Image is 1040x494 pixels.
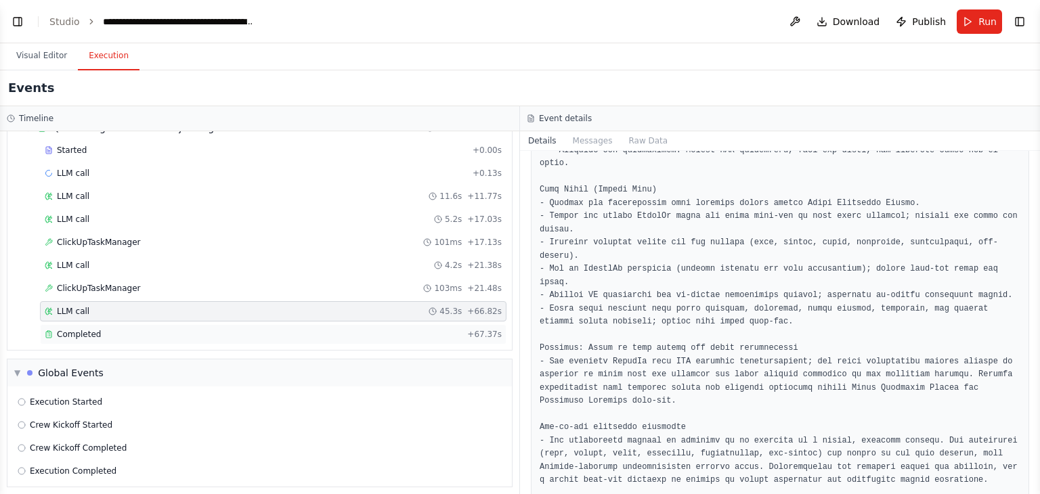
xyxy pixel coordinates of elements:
[434,283,462,294] span: 103ms
[57,329,101,340] span: Completed
[473,145,502,156] span: + 0.00s
[57,260,89,271] span: LLM call
[49,16,80,27] a: Studio
[912,15,946,28] span: Publish
[439,306,462,317] span: 45.3s
[467,306,502,317] span: + 66.82s
[565,131,621,150] button: Messages
[8,78,54,97] h2: Events
[467,260,502,271] span: + 21.38s
[38,366,104,380] div: Global Events
[467,214,502,225] span: + 17.03s
[445,260,462,271] span: 4.2s
[57,237,141,248] span: ClickUpTaskManager
[467,283,502,294] span: + 21.48s
[467,191,502,202] span: + 11.77s
[57,214,89,225] span: LLM call
[1010,12,1029,31] button: Show right sidebar
[467,237,502,248] span: + 17.13s
[539,113,592,124] h3: Event details
[473,168,502,179] span: + 0.13s
[30,420,112,430] span: Crew Kickoff Started
[811,9,886,34] button: Download
[445,214,462,225] span: 5.2s
[978,15,997,28] span: Run
[57,145,87,156] span: Started
[57,168,89,179] span: LLM call
[434,237,462,248] span: 101ms
[57,306,89,317] span: LLM call
[833,15,880,28] span: Download
[439,191,462,202] span: 11.6s
[57,191,89,202] span: LLM call
[78,42,139,70] button: Execution
[19,113,53,124] h3: Timeline
[957,9,1002,34] button: Run
[520,131,565,150] button: Details
[5,42,78,70] button: Visual Editor
[30,397,102,407] span: Execution Started
[467,329,502,340] span: + 67.37s
[49,15,255,28] nav: breadcrumb
[620,131,676,150] button: Raw Data
[8,12,27,31] button: Show left sidebar
[57,283,141,294] span: ClickUpTaskManager
[30,466,116,476] span: Execution Completed
[890,9,951,34] button: Publish
[30,443,127,453] span: Crew Kickoff Completed
[14,367,20,378] span: ▼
